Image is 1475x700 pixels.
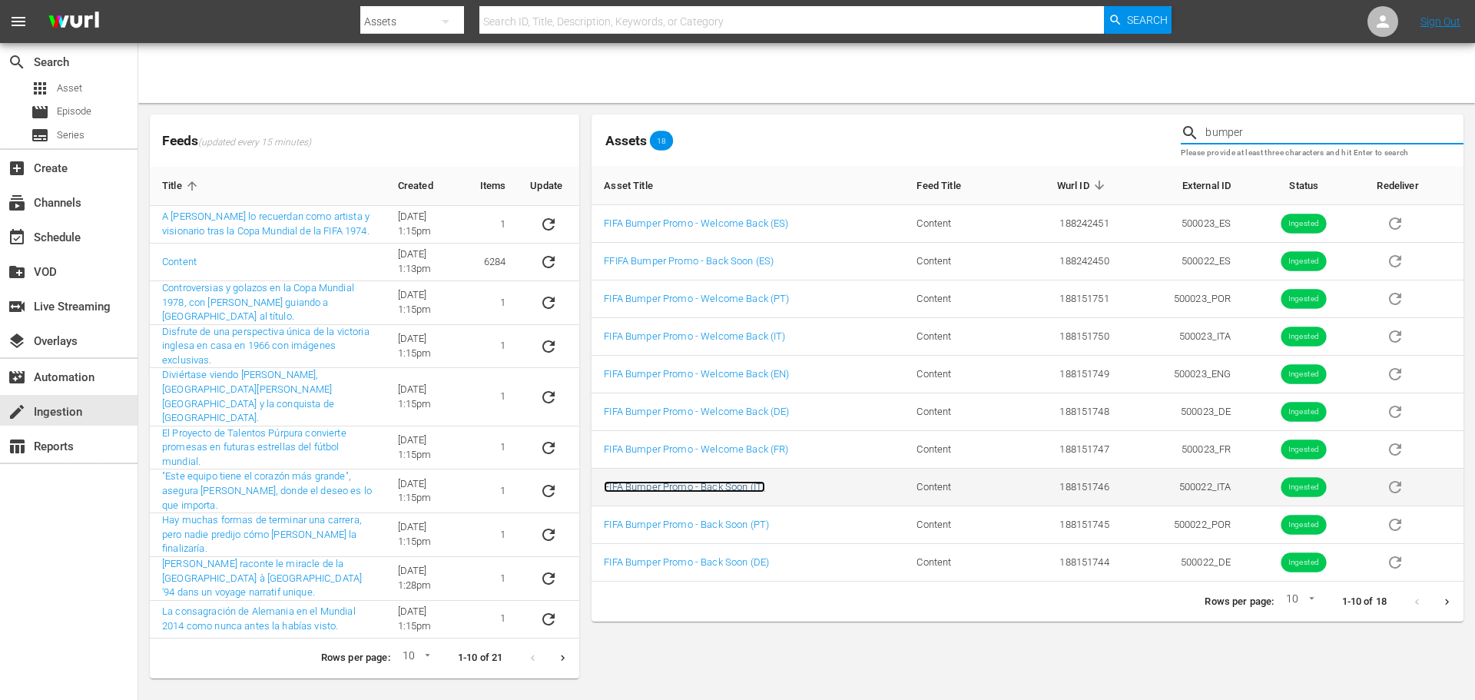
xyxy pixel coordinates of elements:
span: Asset is in future lineups. Remove all episodes that contain this asset before redelivering [1377,405,1414,416]
span: VOD [8,263,26,281]
span: Ingested [1281,256,1327,267]
th: Feed Title [904,166,1006,205]
span: 18 [650,136,673,145]
td: [DATE] 1:15pm [386,368,468,426]
td: 188242451 [1007,205,1122,243]
span: Ingested [1281,406,1327,418]
span: Ingested [1281,369,1327,380]
span: Asset is in future lineups. Remove all episodes that contain this asset before redelivering [1377,556,1414,567]
a: FIFA Bumper Promo - Back Soon (PT) [604,519,769,530]
th: Items [468,167,519,206]
td: Content [904,393,1006,431]
span: Episode [31,103,49,121]
td: Content [904,431,1006,469]
a: FIFA Bumper Promo - Welcome Back (ES) [604,217,788,229]
a: FIFA Bumper Promo - Back Soon (DE) [604,556,769,568]
span: (updated every 15 minutes) [198,137,311,149]
td: [DATE] 1:15pm [386,325,468,369]
td: 500022_DE [1122,544,1244,582]
td: [DATE] 1:15pm [386,426,468,470]
button: Next page [1432,587,1462,617]
span: Live Streaming [8,297,26,316]
a: La consagración de Alemania en el Mundial 2014 como nunca antes la habías visto. [162,605,356,632]
span: Search [8,53,26,71]
td: 188151747 [1007,431,1122,469]
a: FIFA Bumper Promo - Welcome Back (PT) [604,293,789,304]
span: Title [162,179,202,193]
td: Content [904,356,1006,393]
span: Reports [8,437,26,456]
td: [DATE] 1:15pm [386,206,468,244]
img: ans4CAIJ8jUAAAAAAAAAAAAAAAAAAAAAAAAgQb4GAAAAAAAAAAAAAAAAAAAAAAAAJMjXAAAAAAAAAAAAAAAAAAAAAAAAgAT5G... [37,4,111,40]
a: "Este equipo tiene el corazón más grande", asegura [PERSON_NAME], donde el deseo es lo que importa. [162,470,372,510]
span: Asset is in future lineups. Remove all episodes that contain this asset before redelivering [1377,330,1414,341]
td: 188151749 [1007,356,1122,393]
td: 500022_ITA [1122,469,1244,506]
a: El Proyecto de Talentos Púrpura convierte promesas en futuras estrellas del fútbol mundial. [162,427,346,467]
td: Content [904,318,1006,356]
td: 188151746 [1007,469,1122,506]
a: FIFA Bumper Promo - Welcome Back (FR) [604,443,788,455]
td: 1 [468,469,519,513]
span: Episode [57,104,91,119]
a: Diviértase viendo [PERSON_NAME], [GEOGRAPHIC_DATA][PERSON_NAME][GEOGRAPHIC_DATA] y la conquista d... [162,369,334,423]
p: 1-10 of 21 [458,651,502,665]
span: Asset [57,81,82,96]
td: 188151748 [1007,393,1122,431]
td: 1 [468,601,519,639]
span: Asset [31,79,49,98]
td: [DATE] 1:15pm [386,469,468,513]
span: Ingested [1281,294,1327,305]
td: 188151745 [1007,506,1122,544]
th: Update [518,167,579,206]
td: 500022_ES [1122,243,1244,280]
td: 500023_ITA [1122,318,1244,356]
span: Asset is in future lineups. Remove all episodes that contain this asset before redelivering [1377,367,1414,379]
a: [PERSON_NAME] raconte le miracle de la [GEOGRAPHIC_DATA] à [GEOGRAPHIC_DATA] '94 dans un voyage n... [162,558,362,598]
span: Asset is in future lineups. Remove all episodes that contain this asset before redelivering [1377,254,1414,266]
a: Content [162,256,197,267]
span: Series [57,128,85,143]
a: FIFA Bumper Promo - Welcome Back (EN) [604,368,789,380]
a: FIFA Bumper Promo - Welcome Back (IT) [604,330,785,342]
td: Content [904,205,1006,243]
a: Controversias y golazos en la Copa Mundial 1978, con [PERSON_NAME] guiando a [GEOGRAPHIC_DATA] al... [162,282,354,322]
td: [DATE] 1:28pm [386,557,468,601]
td: 188151744 [1007,544,1122,582]
span: Create [8,159,26,177]
span: Schedule [8,228,26,247]
span: Ingested [1281,331,1327,343]
div: 10 [396,647,433,670]
span: Ingested [1281,519,1327,531]
td: 188151750 [1007,318,1122,356]
td: 500023_ES [1122,205,1244,243]
td: 500023_DE [1122,393,1244,431]
td: 188242450 [1007,243,1122,280]
td: 500023_POR [1122,280,1244,318]
span: Ingested [1281,218,1327,230]
span: Ingested [1281,557,1327,569]
span: Asset is in future lineups. Remove all episodes that contain this asset before redelivering [1377,217,1414,228]
span: Asset Title [604,178,673,192]
th: Status [1243,166,1364,205]
span: Ingested [1281,482,1327,493]
td: 188151751 [1007,280,1122,318]
a: FFIFA Bumper Promo - Back Soon (ES) [604,255,774,267]
td: 1 [468,325,519,369]
a: Sign Out [1420,15,1460,28]
span: Channels [8,194,26,212]
span: Search [1127,6,1168,34]
table: sticky table [150,167,579,639]
td: 1 [468,557,519,601]
span: Ingested [1281,444,1327,456]
td: Content [904,544,1006,582]
span: Asset is in future lineups. Remove all episodes that contain this asset before redelivering [1377,292,1414,304]
p: Rows per page: [321,651,390,665]
a: Hay muchas formas de terminar una carrera, pero nadie predijo cómo [PERSON_NAME] la finalizaría. [162,514,362,554]
td: 6284 [468,244,519,281]
td: 1 [468,368,519,426]
td: 500023_FR [1122,431,1244,469]
td: [DATE] 1:15pm [386,601,468,639]
span: Assets [605,133,647,148]
a: FIFA Bumper Promo - Welcome Back (DE) [604,406,789,417]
